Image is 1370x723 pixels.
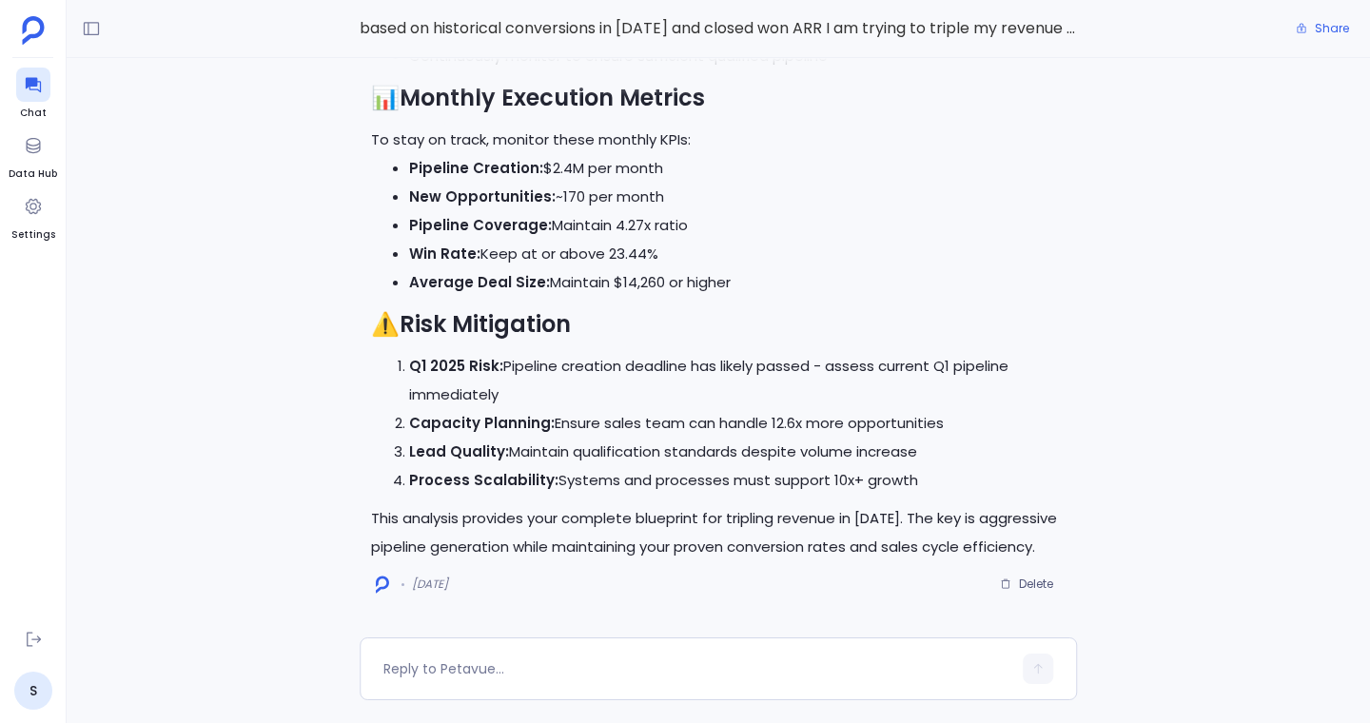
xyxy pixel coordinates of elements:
a: Chat [16,68,50,121]
h2: ⚠️ [371,308,1066,341]
li: Maintain 4.27x ratio [409,211,1066,240]
strong: Pipeline Coverage: [409,215,552,235]
h2: 📊 [371,82,1066,114]
strong: Process Scalability: [409,470,558,490]
strong: Average Deal Size: [409,272,550,292]
li: ~170 per month [409,183,1066,211]
li: $2.4M per month [409,154,1066,183]
span: Delete [1019,576,1053,592]
li: Systems and processes must support 10x+ growth [409,466,1066,495]
a: S [14,672,52,710]
li: Maintain $14,260 or higher [409,268,1066,297]
a: Data Hub [9,128,57,182]
strong: Capacity Planning: [409,413,555,433]
strong: New Opportunities: [409,186,556,206]
li: Pipeline creation deadline has likely passed - assess current Q1 pipeline immediately [409,352,1066,409]
strong: Win Rate: [409,244,480,264]
p: To stay on track, monitor these monthly KPIs: [371,126,1066,154]
strong: Monthly Execution Metrics [400,82,705,113]
button: Delete [988,570,1066,598]
p: This analysis provides your complete blueprint for tripling revenue in [DATE]. The key is aggress... [371,504,1066,561]
strong: Lead Quality: [409,441,509,461]
li: Keep at or above 23.44% [409,240,1066,268]
strong: Pipeline Creation: [409,158,543,178]
span: based on historical conversions in 2024 and closed won ARR I am trying to triple my revenue in 20... [360,16,1077,41]
span: Share [1315,21,1349,36]
strong: Risk Mitigation [400,308,571,340]
span: Chat [16,106,50,121]
img: logo [376,576,389,594]
strong: Q1 2025 Risk: [409,356,503,376]
a: Settings [11,189,55,243]
span: [DATE] [412,576,448,592]
li: Maintain qualification standards despite volume increase [409,438,1066,466]
span: Settings [11,227,55,243]
button: Share [1284,15,1360,42]
span: Data Hub [9,166,57,182]
li: Ensure sales team can handle 12.6x more opportunities [409,409,1066,438]
img: petavue logo [22,16,45,45]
